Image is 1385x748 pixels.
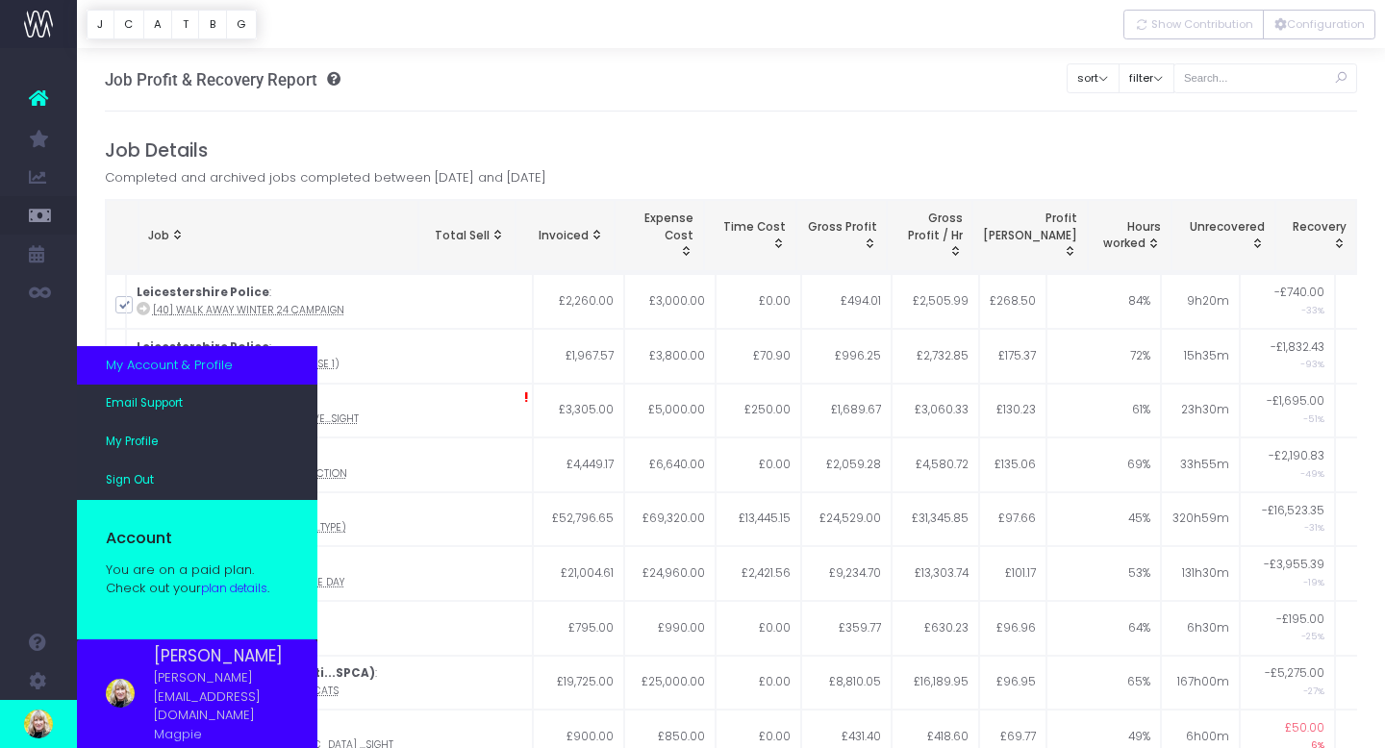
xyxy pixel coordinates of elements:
[126,656,533,711] td: :
[113,10,144,39] button: C
[801,437,892,492] td: £2,059.28
[1088,200,1171,272] th: Hours worked: activate to sort column ascending
[723,219,786,237] span: Time Cost
[153,303,344,317] abbr: [40] Walk Away Winter 24 Campaign
[892,274,980,329] td: £2,505.99
[801,546,892,601] td: £9,234.70
[1263,10,1375,39] button: Configuration
[892,437,980,492] td: £4,580.72
[533,329,625,384] td: £1,967.57
[1275,200,1356,272] th: Recovery: activate to sort column ascending
[1161,437,1240,492] td: 33h55m
[153,575,344,589] abbr: [43] Kirklees stop smoking: Today is the Day
[533,601,625,656] td: £795.00
[716,492,802,547] td: £13,445.15
[892,329,980,384] td: £2,732.85
[148,228,408,245] div: Job
[704,200,796,272] th: Time Cost: activate to sort column ascending
[126,437,533,492] td: :
[1151,16,1253,33] span: Show Contribution
[716,437,802,492] td: £0.00
[1262,503,1324,520] span: -£16,523.35
[1274,285,1324,302] span: -£740.00
[126,546,533,601] td: :
[106,529,269,548] h5: Account
[1161,656,1240,711] td: 167h00m
[796,200,887,272] th: Gross Profit: activate to sort column ascending
[1161,546,1240,601] td: 131h30m
[801,274,892,329] td: £494.01
[77,385,317,423] a: Email Support
[1046,492,1162,547] td: 45%
[1300,355,1324,370] small: -93%
[533,384,625,438] td: £3,305.00
[1046,329,1162,384] td: 72%
[979,437,1046,492] td: £135.06
[106,472,154,489] span: Sign Out
[1123,10,1264,39] button: Show Contribution
[892,546,980,601] td: £13,303.74
[1161,601,1240,656] td: 6h30m
[979,656,1046,711] td: £96.95
[979,274,1046,329] td: £268.50
[435,228,490,245] span: Total Sell
[1285,720,1324,737] span: £50.00
[1161,492,1240,547] td: 320h59m
[106,579,269,598] div: Check out your .
[77,461,317,500] a: Sign Out
[1161,384,1240,438] td: 23h30m
[198,10,227,39] button: B
[897,211,962,244] span: Gross Profit / Hr
[87,10,257,39] div: Vertical button group
[418,200,516,272] th: Total Sell: activate to sort column ascending
[972,200,1088,272] th: Profit Margin: activate to sort column ascending
[624,274,716,329] td: £3,000.00
[716,329,802,384] td: £70.90
[533,546,625,601] td: £21,004.61
[625,211,693,244] span: Expense Cost
[624,492,716,547] td: £69,320.00
[87,10,114,39] button: J
[201,581,267,596] a: plan details
[1303,682,1324,697] small: -27%
[1067,63,1120,93] button: sort
[892,492,980,547] td: £31,345.85
[979,329,1046,384] td: £175.37
[106,395,183,412] span: Email Support
[154,725,202,744] span: Magpie
[105,70,340,89] h3: Job Profit & Recovery Report
[533,274,625,329] td: £2,260.00
[808,219,877,237] span: Gross Profit
[624,437,716,492] td: £6,640.00
[1046,384,1162,438] td: 61%
[1271,339,1324,357] span: -£1,832.43
[154,644,289,668] span: [PERSON_NAME]
[137,339,269,355] strong: Leicestershire Police
[801,656,892,711] td: £8,810.05
[1264,557,1324,574] span: -£3,955.39
[77,423,317,461] a: My Profile
[1046,656,1162,711] td: 65%
[1046,546,1162,601] td: 53%
[624,329,716,384] td: £3,800.00
[1119,63,1174,93] button: filter
[716,546,802,601] td: £2,421.56
[1161,329,1240,384] td: 15h35m
[154,668,289,725] span: [PERSON_NAME][EMAIL_ADDRESS][DOMAIN_NAME]
[126,492,533,547] td: :
[1046,437,1162,492] td: 69%
[1098,219,1162,253] div: Hours worked
[126,274,533,329] td: :
[105,168,546,187] span: Completed and archived jobs completed between [DATE] and [DATE]
[106,434,158,451] span: My Profile
[716,384,802,438] td: £250.00
[126,384,533,438] td: :
[533,492,625,547] td: £52,796.65
[979,492,1046,547] td: £97.66
[137,285,269,300] strong: Leicestershire Police
[892,384,980,438] td: £3,060.33
[1161,274,1240,329] td: 9h20m
[979,601,1046,656] td: £96.96
[226,10,257,39] button: G
[624,384,716,438] td: £5,000.00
